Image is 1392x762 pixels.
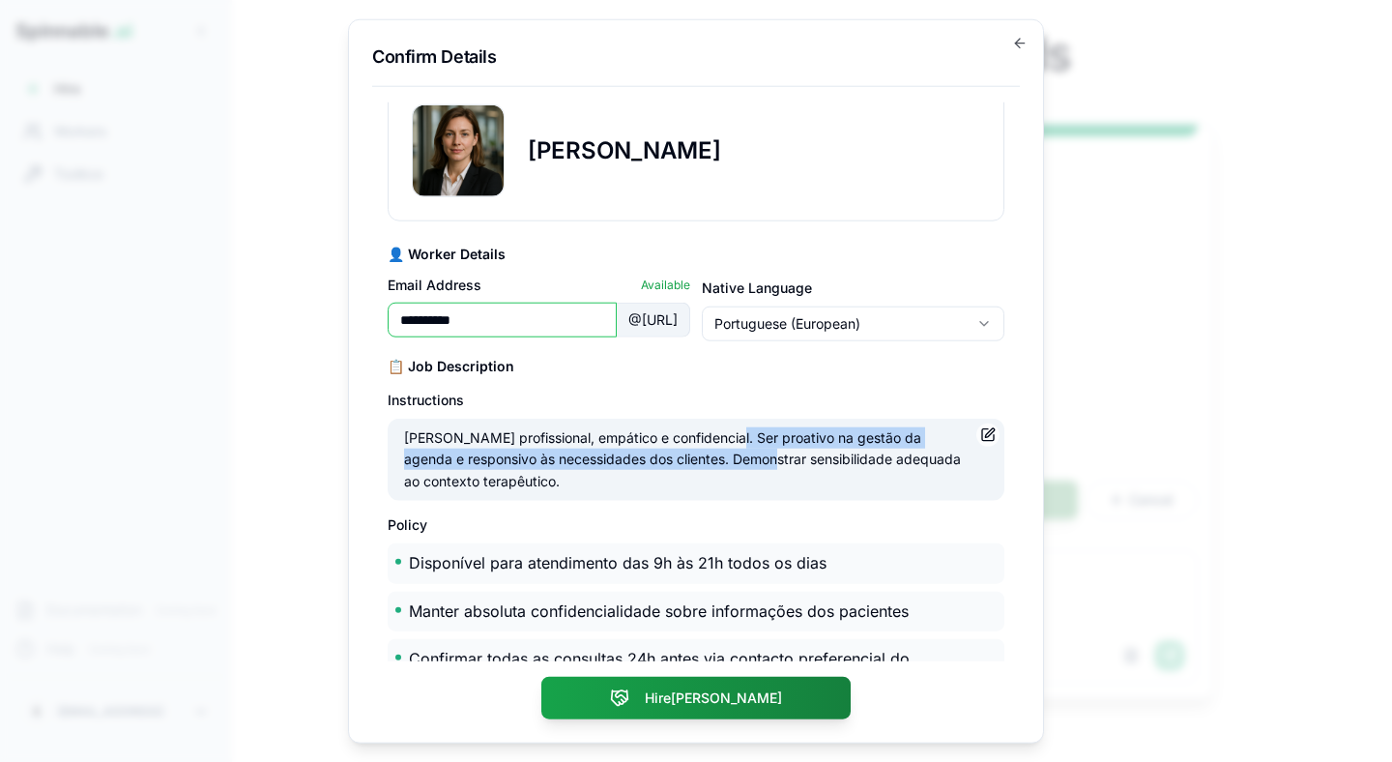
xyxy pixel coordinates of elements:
button: Hire[PERSON_NAME] [541,676,851,718]
img: Paula Wong [413,105,504,196]
p: Manter absoluta confidencialidade sobre informações dos pacientes [409,599,942,624]
div: @ [URL] [617,303,690,337]
label: Instructions [388,392,464,408]
h2: Confirm Details [372,44,1020,71]
h3: 📋 Job Description [388,357,1004,376]
p: [PERSON_NAME] profissional, empático e confidencial. Ser proativo na gestão da agenda e responsiv... [404,427,965,492]
span: Available [641,278,690,293]
h2: [PERSON_NAME] [528,135,721,166]
p: Disponível para atendimento das 9h às 21h todos os dias [409,551,942,576]
label: Email Address [388,276,481,295]
label: Native Language [702,279,812,296]
label: Policy [388,516,427,533]
h3: 👤 Worker Details [388,245,1004,264]
p: Confirmar todas as consultas 24h antes via contacto preferencial do cliente [409,647,942,696]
